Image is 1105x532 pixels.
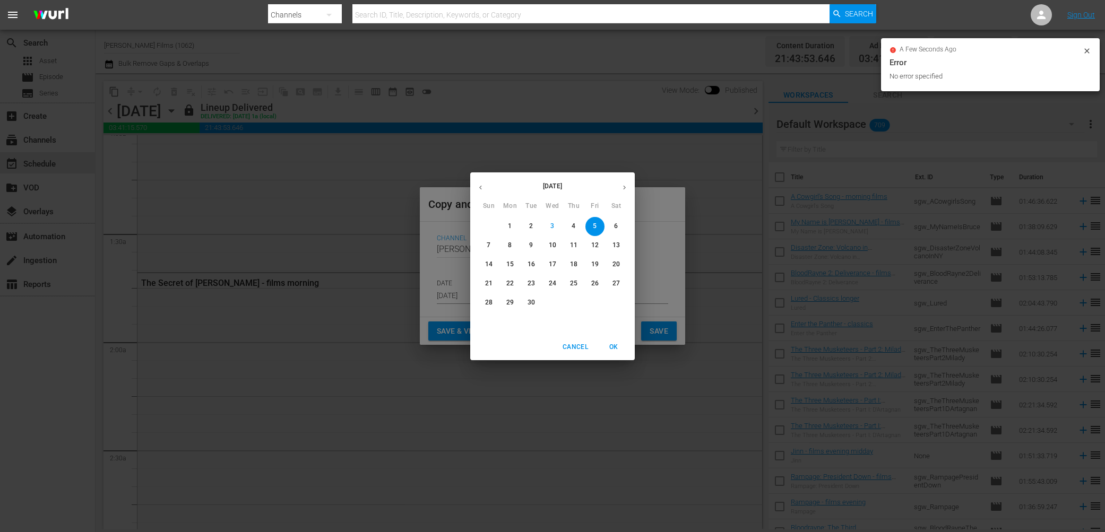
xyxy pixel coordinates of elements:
[543,255,562,274] button: 17
[485,279,493,288] p: 21
[591,241,599,250] p: 12
[845,4,873,23] span: Search
[585,255,605,274] button: 19
[612,260,620,269] p: 20
[506,279,514,288] p: 22
[564,274,583,293] button: 25
[487,241,490,250] p: 7
[25,3,76,28] img: ans4CAIJ8jUAAAAAAAAAAAAAAAAAAAAAAAAgQb4GAAAAAAAAAAAAAAAAAAAAAAAAJMjXAAAAAAAAAAAAAAAAAAAAAAAAgAT5G...
[522,274,541,293] button: 23
[607,201,626,212] span: Sat
[522,293,541,312] button: 30
[564,217,583,236] button: 4
[506,298,514,307] p: 29
[508,241,512,250] p: 8
[549,260,556,269] p: 17
[612,279,620,288] p: 27
[522,201,541,212] span: Tue
[500,201,520,212] span: Mon
[500,236,520,255] button: 8
[558,338,592,356] button: Cancel
[607,255,626,274] button: 20
[508,222,512,231] p: 1
[585,236,605,255] button: 12
[550,222,554,231] p: 3
[549,279,556,288] p: 24
[479,201,498,212] span: Sun
[543,201,562,212] span: Wed
[485,298,493,307] p: 28
[543,274,562,293] button: 24
[900,46,956,54] span: a few seconds ago
[529,241,533,250] p: 9
[593,222,597,231] p: 5
[491,181,614,191] p: [DATE]
[564,236,583,255] button: 11
[585,217,605,236] button: 5
[607,217,626,236] button: 6
[1067,11,1095,19] a: Sign Out
[890,71,1080,82] div: No error specified
[528,298,535,307] p: 30
[591,260,599,269] p: 19
[890,56,1091,69] div: Error
[570,260,577,269] p: 18
[479,236,498,255] button: 7
[612,241,620,250] p: 13
[500,293,520,312] button: 29
[614,222,618,231] p: 6
[522,236,541,255] button: 9
[522,255,541,274] button: 16
[500,274,520,293] button: 22
[485,260,493,269] p: 14
[479,274,498,293] button: 21
[506,260,514,269] p: 15
[549,241,556,250] p: 10
[500,217,520,236] button: 1
[563,342,588,353] span: Cancel
[570,241,577,250] p: 11
[543,217,562,236] button: 3
[528,260,535,269] p: 16
[528,279,535,288] p: 23
[585,201,605,212] span: Fri
[564,255,583,274] button: 18
[572,222,575,231] p: 4
[601,342,626,353] span: OK
[591,279,599,288] p: 26
[529,222,533,231] p: 2
[564,201,583,212] span: Thu
[6,8,19,21] span: menu
[585,274,605,293] button: 26
[500,255,520,274] button: 15
[479,293,498,312] button: 28
[522,217,541,236] button: 2
[479,255,498,274] button: 14
[597,338,631,356] button: OK
[570,279,577,288] p: 25
[607,236,626,255] button: 13
[607,274,626,293] button: 27
[543,236,562,255] button: 10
